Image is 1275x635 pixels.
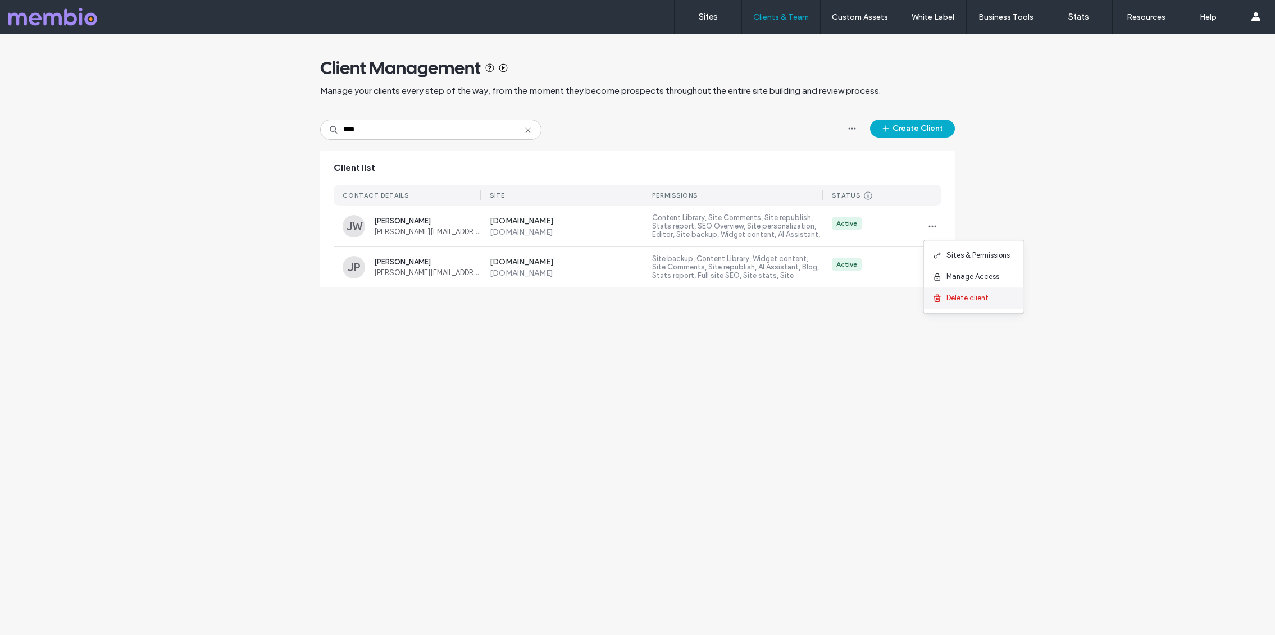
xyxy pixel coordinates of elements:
label: Resources [1127,12,1165,22]
span: Delete client [946,293,989,304]
div: STATUS [832,191,860,199]
span: Sites & Permissions [946,250,1010,261]
label: Help [1200,12,1217,22]
label: Stats [1068,12,1089,22]
label: [DOMAIN_NAME] [490,268,644,278]
label: Content Library, Site Comments, Site republish, Stats report, SEO Overview, Site personalization,... [652,213,823,239]
button: Create Client [870,120,955,138]
div: SITE [490,191,505,199]
span: [PERSON_NAME] [374,258,481,266]
div: Active [836,218,857,229]
label: Clients & Team [753,12,809,22]
span: Manage your clients every step of the way, from the moment they become prospects throughout the e... [320,85,881,97]
span: [PERSON_NAME] [374,217,481,225]
span: [PERSON_NAME][EMAIL_ADDRESS][PERSON_NAME][DOMAIN_NAME] [374,227,481,236]
div: CONTACT DETAILS [343,191,409,199]
span: Client list [334,162,375,174]
a: JW[PERSON_NAME][PERSON_NAME][EMAIL_ADDRESS][PERSON_NAME][DOMAIN_NAME][DOMAIN_NAME][DOMAIN_NAME]Co... [334,206,941,247]
span: Client Management [320,57,481,79]
span: Help [26,8,49,18]
a: JP[PERSON_NAME][PERSON_NAME][EMAIL_ADDRESS][DOMAIN_NAME][DOMAIN_NAME][DOMAIN_NAME]Site backup, Co... [334,247,941,287]
label: Custom Assets [832,12,888,22]
div: Active [836,259,857,269]
label: [DOMAIN_NAME] [490,257,644,268]
label: [DOMAIN_NAME] [490,216,644,227]
label: Site backup, Content Library, Widget content, Site Comments, Site republish, AI Assistant, Blog, ... [652,254,823,280]
span: [PERSON_NAME][EMAIL_ADDRESS][DOMAIN_NAME] [374,268,481,277]
label: Sites [699,12,718,22]
label: Business Tools [978,12,1033,22]
div: JW [343,215,365,237]
div: JP [343,256,365,278]
span: Manage Access [946,271,999,282]
label: [DOMAIN_NAME] [490,227,644,237]
div: PERMISSIONS [652,191,698,199]
label: White Label [912,12,954,22]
